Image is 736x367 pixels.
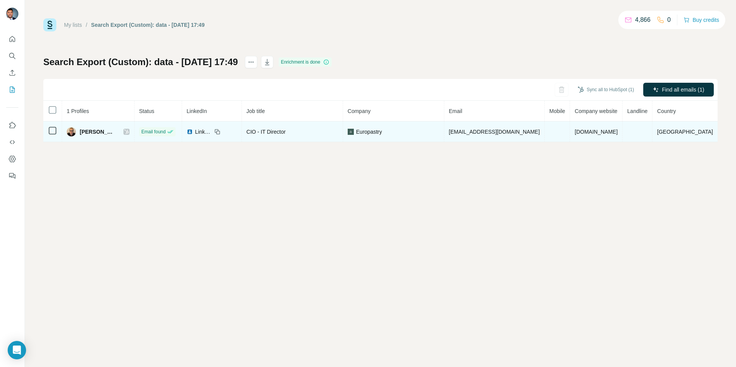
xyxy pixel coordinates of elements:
span: [PERSON_NAME] [80,128,116,136]
span: Status [139,108,154,114]
button: My lists [6,83,18,97]
span: LinkedIn [195,128,212,136]
span: Job title [246,108,265,114]
button: Find all emails (1) [643,83,714,97]
div: Open Intercom Messenger [8,341,26,359]
span: Email [449,108,462,114]
span: Landline [627,108,647,114]
span: Company [348,108,371,114]
button: actions [245,56,257,68]
button: Buy credits [683,15,719,25]
button: Sync all to HubSpot (1) [572,84,639,95]
a: My lists [64,22,82,28]
img: company-logo [348,129,354,135]
p: 0 [667,15,671,25]
span: [DOMAIN_NAME] [575,129,618,135]
span: [GEOGRAPHIC_DATA] [657,129,713,135]
button: Use Surfe API [6,135,18,149]
button: Feedback [6,169,18,183]
button: Search [6,49,18,63]
span: Company website [575,108,617,114]
span: Mobile [549,108,565,114]
span: Country [657,108,676,114]
span: Find all emails (1) [662,86,704,93]
button: Dashboard [6,152,18,166]
img: Surfe Logo [43,18,56,31]
span: Europastry [356,128,382,136]
span: 1 Profiles [67,108,89,114]
img: Avatar [6,8,18,20]
img: Avatar [67,127,76,136]
h1: Search Export (Custom): data - [DATE] 17:49 [43,56,238,68]
img: LinkedIn logo [187,129,193,135]
button: Enrich CSV [6,66,18,80]
span: CIO - IT Director [246,129,286,135]
p: 4,866 [635,15,651,25]
li: / [86,21,87,29]
button: Quick start [6,32,18,46]
span: Email found [141,128,166,135]
button: Use Surfe on LinkedIn [6,118,18,132]
div: Enrichment is done [279,57,332,67]
span: [EMAIL_ADDRESS][DOMAIN_NAME] [449,129,540,135]
span: LinkedIn [187,108,207,114]
div: Search Export (Custom): data - [DATE] 17:49 [91,21,205,29]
